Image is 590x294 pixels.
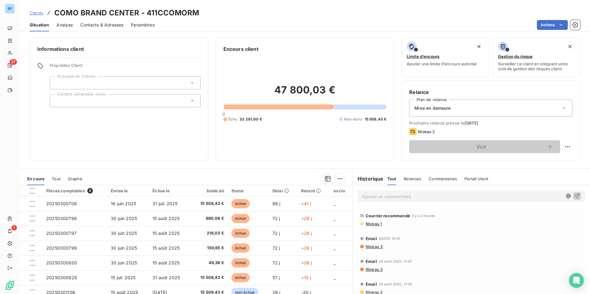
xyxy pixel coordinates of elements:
span: échue [231,243,250,253]
span: 20250300799 [46,245,77,251]
span: Paramètres [131,22,155,28]
div: Échue le [152,188,187,193]
div: BP [5,4,15,14]
span: Ajouter une limite d’encours autorisé [407,61,477,66]
button: Voir [409,140,560,153]
img: Logo LeanPay [5,280,15,290]
span: Non-échu [344,116,362,122]
h6: Informations client [37,45,201,53]
span: Tout [52,176,60,181]
span: [DATE] [464,120,478,125]
span: Niveau 3 [365,267,383,272]
a: Clients [30,10,43,16]
span: Propriétés Client [50,63,201,71]
span: Clients [30,10,43,15]
span: échue [231,214,250,223]
span: Tout [387,176,397,181]
span: Voir [417,144,546,149]
span: 15 août 2025 [152,216,180,221]
span: _ [334,260,335,265]
span: +26 j [301,231,312,236]
span: Email [366,259,377,264]
button: Gestion du risqueSurveiller ce client en intégrant votre outil de gestion des risques client. [493,38,580,77]
span: _ [334,216,335,221]
span: 15 juil. 2025 [111,275,135,280]
span: En cours [27,176,44,181]
div: Statut [231,188,265,193]
span: 86 j [272,201,280,206]
div: exclu [334,188,349,193]
span: 15 508,43 € [194,275,224,281]
h6: Encours client [223,45,259,53]
span: Niveau 2 [418,129,435,134]
span: 26 août 2025, 17:01 [379,259,412,263]
span: Niveau 3 [365,244,383,249]
span: 30 juin 2025 [111,260,137,265]
div: Retard [301,188,326,193]
span: 72 j [272,245,280,251]
span: Contacts & Adresses [80,22,123,28]
span: _ [334,245,335,251]
span: +26 j [301,260,312,265]
button: Limite d’encoursAjouter une limite d’encours autorisé [401,38,489,77]
span: Courrier recommandé [366,213,410,218]
h2: 47 800,03 € [223,84,387,102]
span: Email [366,236,377,241]
span: Gestion du risque [498,54,533,59]
span: +41 j [301,201,311,206]
span: échue [231,258,250,267]
span: 1 [11,225,17,231]
span: 15 août 2025 [152,231,180,236]
span: 72 j [272,231,280,236]
span: Niveau 1 [365,221,382,226]
h6: Historique [353,175,384,182]
span: Échu [228,116,237,122]
span: +26 j [301,245,312,251]
span: +10 j [301,275,311,280]
span: Mise en demeure [414,105,451,111]
span: 15 août 2025 [152,260,180,265]
div: Émise le [111,188,145,193]
span: 159,65 € [194,245,224,251]
span: Surveiller ce client en intégrant votre outil de gestion des risques client. [498,61,575,71]
span: 16 juin 2025 [111,201,136,206]
span: Graphe [68,176,82,181]
span: 57 j [272,275,280,280]
span: _ [334,275,335,280]
span: 20250300798 [46,216,77,221]
span: 20250300800 [46,260,77,265]
span: _ [334,231,335,236]
span: 30 juin 2025 [111,245,137,251]
span: 30 juin 2025 [111,231,137,236]
span: +26 j [301,216,312,221]
span: 26 août 2025, 17:00 [379,282,413,286]
span: 32 291,60 € [239,116,262,122]
span: échue [231,273,250,282]
span: [DATE] 10:10 [379,237,400,240]
span: 15 508,43 € [194,201,224,207]
span: Relances [404,176,421,181]
input: Ajouter une valeur [55,80,60,86]
span: il y a 3 heures [412,214,435,218]
span: Email [366,282,377,287]
span: 31 août 2025 [152,275,180,280]
span: Limite d’encours [407,54,439,59]
span: Portail client [464,176,488,181]
span: 72 j [272,260,280,265]
span: 31 juil. 2025 [152,201,177,206]
div: Délai [272,188,294,193]
span: 27 [10,59,17,65]
span: 20250300797 [46,231,77,236]
span: _ [334,201,335,206]
span: 680,06 € [194,215,224,222]
h6: Relance [409,88,572,96]
span: 20250300928 [46,275,77,280]
input: Ajouter une valeur [55,98,60,104]
span: Commentaires [429,176,457,181]
button: Actions [537,20,568,30]
span: Prochaine relance prévue le [409,120,572,125]
span: 8 [87,188,93,194]
span: 30 juin 2025 [111,216,137,221]
span: Analyse [56,22,73,28]
span: 49,38 € [194,260,224,266]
